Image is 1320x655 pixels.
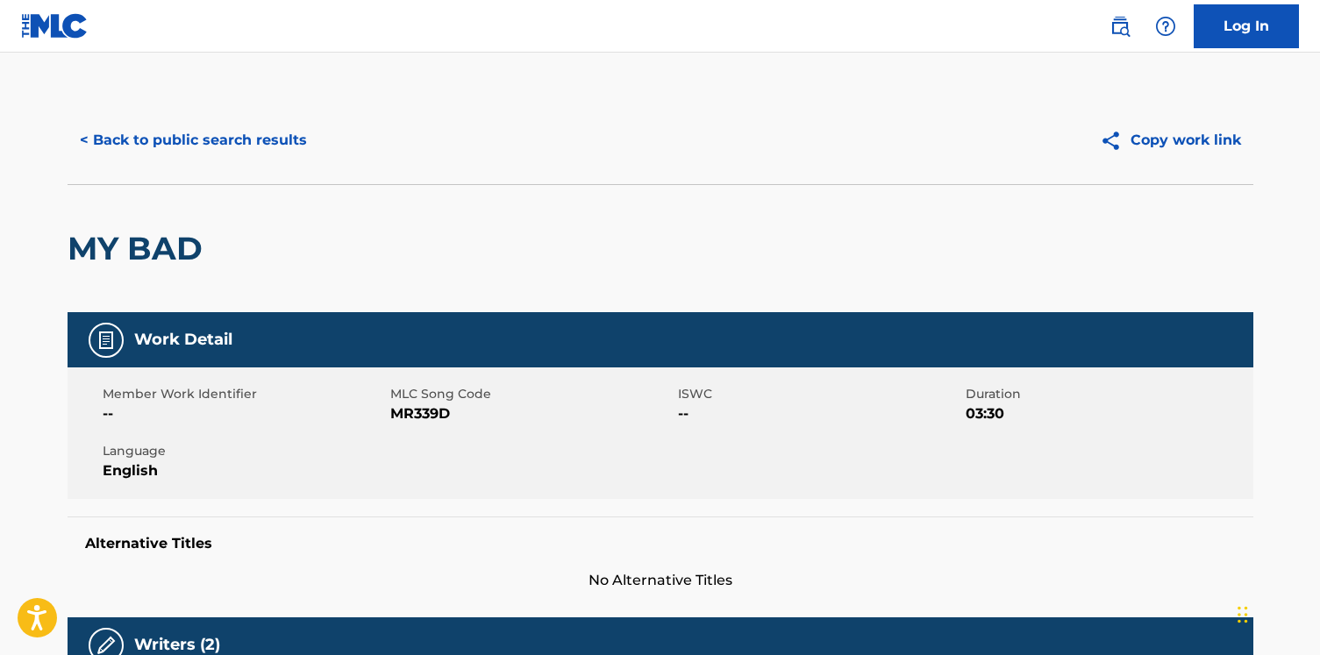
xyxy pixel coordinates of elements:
[966,403,1249,424] span: 03:30
[1194,4,1299,48] a: Log In
[134,330,232,350] h5: Work Detail
[68,570,1253,591] span: No Alternative Titles
[103,460,386,481] span: English
[96,330,117,351] img: Work Detail
[1102,9,1138,44] a: Public Search
[68,229,211,268] h2: MY BAD
[966,385,1249,403] span: Duration
[1148,9,1183,44] div: Help
[1100,130,1131,152] img: Copy work link
[678,385,961,403] span: ISWC
[1232,571,1320,655] iframe: Chat Widget
[390,403,674,424] span: MR339D
[1155,16,1176,37] img: help
[103,442,386,460] span: Language
[21,13,89,39] img: MLC Logo
[68,118,319,162] button: < Back to public search results
[134,635,220,655] h5: Writers (2)
[103,403,386,424] span: --
[85,535,1236,552] h5: Alternative Titles
[1088,118,1253,162] button: Copy work link
[678,403,961,424] span: --
[1232,571,1320,655] div: Widget chat
[103,385,386,403] span: Member Work Identifier
[1238,588,1248,641] div: Trascina
[1110,16,1131,37] img: search
[390,385,674,403] span: MLC Song Code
